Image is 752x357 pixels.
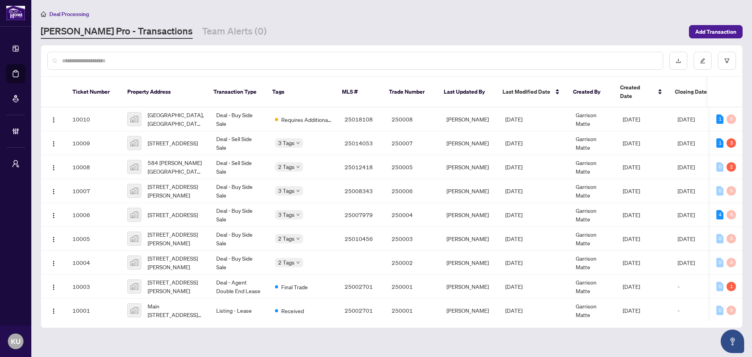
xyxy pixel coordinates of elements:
[623,187,640,194] span: [DATE]
[210,107,269,131] td: Deal - Buy Side Sale
[278,234,295,243] span: 2 Tags
[724,58,730,63] span: filter
[440,203,499,227] td: [PERSON_NAME]
[716,162,723,172] div: 0
[694,52,712,70] button: edit
[51,188,57,195] img: Logo
[623,163,640,170] span: [DATE]
[128,136,141,150] img: thumbnail-img
[700,58,705,63] span: edit
[12,160,20,168] span: user-switch
[210,155,269,179] td: Deal - Sell Side Sale
[66,251,121,275] td: 10004
[440,155,499,179] td: [PERSON_NAME]
[66,77,121,107] th: Ticket Number
[623,116,640,123] span: [DATE]
[47,208,60,221] button: Logo
[148,158,204,176] span: 584 [PERSON_NAME][GEOGRAPHIC_DATA], [GEOGRAPHIC_DATA]
[345,211,373,218] span: 25007979
[727,114,736,124] div: 0
[66,155,121,179] td: 10008
[576,303,597,318] span: Garrison Matte
[727,258,736,267] div: 0
[727,162,736,172] div: 2
[41,25,193,39] a: [PERSON_NAME] Pro - Transactions
[727,234,736,243] div: 0
[66,107,121,131] td: 10010
[128,112,141,126] img: thumbnail-img
[496,77,567,107] th: Last Modified Date
[383,77,437,107] th: Trade Number
[727,306,736,315] div: 0
[336,77,383,107] th: MLS #
[296,165,300,169] span: down
[385,275,440,299] td: 250001
[669,52,687,70] button: download
[11,336,20,347] span: KU
[689,25,743,38] button: Add Transaction
[671,275,726,299] td: -
[210,251,269,275] td: Deal - Buy Side Sale
[210,275,269,299] td: Deal - Agent Double End Lease
[576,159,597,175] span: Garrison Matte
[345,235,373,242] span: 25010456
[385,131,440,155] td: 250007
[278,186,295,195] span: 3 Tags
[121,77,207,107] th: Property Address
[576,231,597,246] span: Garrison Matte
[66,299,121,323] td: 10001
[505,307,522,314] span: [DATE]
[385,155,440,179] td: 250005
[505,211,522,218] span: [DATE]
[207,77,266,107] th: Transaction Type
[345,307,373,314] span: 25002701
[676,58,681,63] span: download
[210,299,269,323] td: Listing - Lease
[148,210,198,219] span: [STREET_ADDRESS]
[385,179,440,203] td: 250006
[278,162,295,171] span: 2 Tags
[576,135,597,151] span: Garrison Matte
[440,251,499,275] td: [PERSON_NAME]
[503,87,550,96] span: Last Modified Date
[623,283,640,290] span: [DATE]
[281,283,308,291] span: Final Trade
[148,139,198,147] span: [STREET_ADDRESS]
[148,254,204,271] span: [STREET_ADDRESS][PERSON_NAME]
[440,275,499,299] td: [PERSON_NAME]
[716,186,723,196] div: 0
[727,138,736,148] div: 3
[296,261,300,265] span: down
[51,260,57,266] img: Logo
[576,183,597,199] span: Garrison Matte
[51,212,57,219] img: Logo
[671,299,726,323] td: -
[51,117,57,123] img: Logo
[727,186,736,196] div: 0
[716,114,723,124] div: 1
[47,304,60,317] button: Logo
[128,208,141,221] img: thumbnail-img
[210,203,269,227] td: Deal - Buy Side Sale
[440,131,499,155] td: [PERSON_NAME]
[148,230,204,247] span: [STREET_ADDRESS][PERSON_NAME]
[576,279,597,294] span: Garrison Matte
[385,203,440,227] td: 250004
[6,6,25,20] img: logo
[505,163,522,170] span: [DATE]
[716,138,723,148] div: 1
[128,184,141,198] img: thumbnail-img
[345,163,373,170] span: 25012418
[505,259,522,266] span: [DATE]
[51,236,57,243] img: Logo
[148,278,204,295] span: [STREET_ADDRESS][PERSON_NAME]
[385,299,440,323] td: 250001
[41,11,46,17] span: home
[210,179,269,203] td: Deal - Buy Side Sale
[345,116,373,123] span: 25018108
[281,115,332,124] span: Requires Additional Docs
[718,52,736,70] button: filter
[727,210,736,219] div: 0
[278,138,295,147] span: 3 Tags
[47,161,60,173] button: Logo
